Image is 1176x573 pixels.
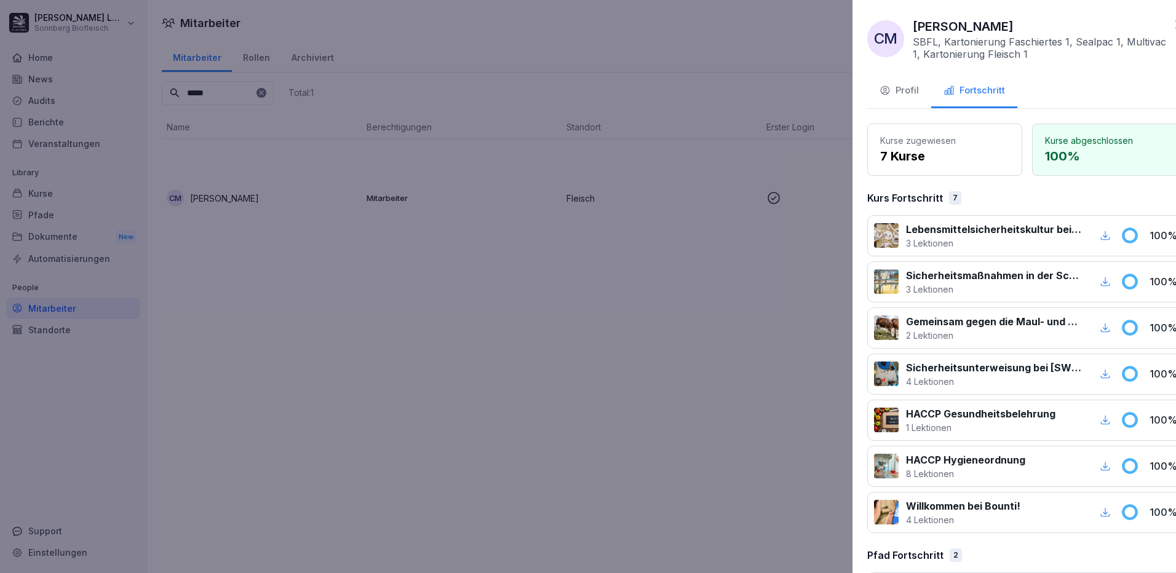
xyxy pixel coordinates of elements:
[906,513,1020,526] p: 4 Lektionen
[880,84,919,98] div: Profil
[906,237,1083,250] p: 3 Lektionen
[867,548,944,563] p: Pfad Fortschritt
[906,329,1083,342] p: 2 Lektionen
[906,467,1025,480] p: 8 Lektionen
[867,75,931,108] button: Profil
[906,360,1083,375] p: Sicherheitsunterweisung bei [SWIFT_CODE]
[906,421,1055,434] p: 1 Lektionen
[906,406,1055,421] p: HACCP Gesundheitsbelehrung
[913,17,1014,36] p: [PERSON_NAME]
[944,84,1005,98] div: Fortschritt
[906,452,1025,467] p: HACCP Hygieneordnung
[867,20,904,57] div: CM
[906,375,1083,388] p: 4 Lektionen
[906,283,1083,296] p: 3 Lektionen
[880,134,1009,147] p: Kurse zugewiesen
[1045,147,1174,165] p: 100 %
[931,75,1017,108] button: Fortschritt
[950,548,962,562] div: 2
[867,191,943,205] p: Kurs Fortschritt
[906,222,1083,237] p: Lebensmittelsicherheitskultur bei [GEOGRAPHIC_DATA]
[906,499,1020,513] p: Willkommen bei Bounti!
[906,314,1083,329] p: Gemeinsam gegen die Maul- und Klauenseuche (MKS)
[949,191,961,205] div: 7
[1045,134,1174,147] p: Kurse abgeschlossen
[880,147,1009,165] p: 7 Kurse
[913,36,1166,60] p: SBFL, Kartonierung Faschiertes 1, Sealpac 1, Multivac 1, Kartonierung Fleisch 1
[906,268,1083,283] p: Sicherheitsmaßnahmen in der Schlachtung und Zerlegung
